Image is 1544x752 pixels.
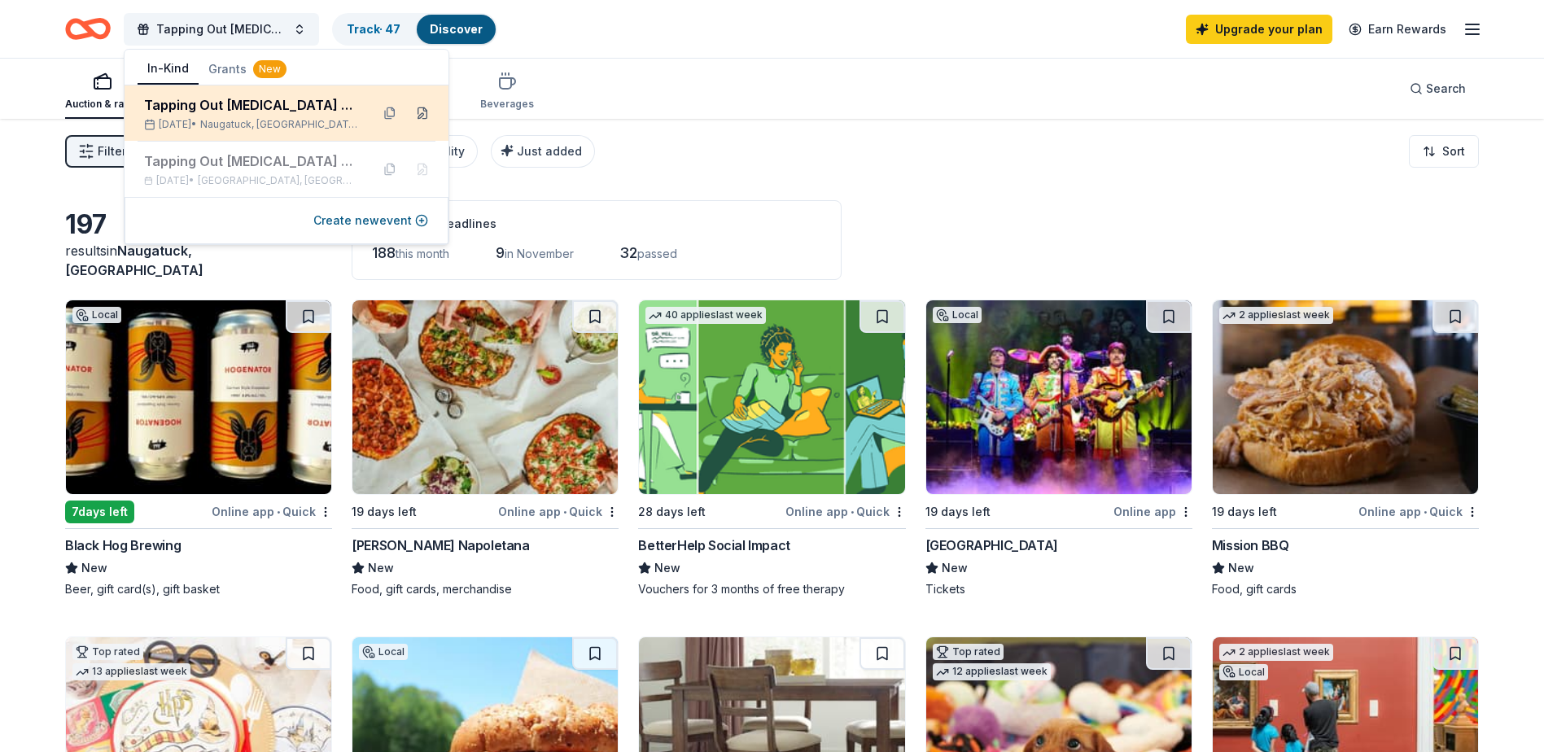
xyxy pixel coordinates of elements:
[1212,502,1277,522] div: 19 days left
[654,558,680,578] span: New
[496,244,505,261] span: 9
[517,144,582,158] span: Just added
[212,501,332,522] div: Online app Quick
[925,502,991,522] div: 19 days left
[1186,15,1332,44] a: Upgrade your plan
[144,95,357,115] div: Tapping Out [MEDICAL_DATA] Auction
[359,644,408,660] div: Local
[1212,536,1289,555] div: Mission BBQ
[65,536,181,555] div: Black Hog Brewing
[352,300,618,494] img: Image for Frank Pepe Pizzeria Napoletana
[1219,644,1333,661] div: 2 applies last week
[65,98,139,111] div: Auction & raffle
[1442,142,1465,161] span: Sort
[72,663,190,680] div: 13 applies last week
[352,299,619,597] a: Image for Frank Pepe Pizzeria Napoletana19 days leftOnline app•Quick[PERSON_NAME] NapoletanaNewFo...
[1219,307,1333,324] div: 2 applies last week
[198,174,357,187] span: [GEOGRAPHIC_DATA], [GEOGRAPHIC_DATA]
[368,558,394,578] span: New
[144,174,357,187] div: [DATE] •
[144,151,357,171] div: Tapping Out [MEDICAL_DATA] Golf Tournament
[138,54,199,85] button: In-Kind
[1358,501,1479,522] div: Online app Quick
[65,581,332,597] div: Beer, gift card(s), gift basket
[156,20,286,39] span: Tapping Out [MEDICAL_DATA] Auction
[144,118,357,131] div: [DATE] •
[352,502,417,522] div: 19 days left
[199,55,296,84] button: Grants
[277,505,280,518] span: •
[396,247,449,260] span: this month
[98,142,126,161] span: Filter
[347,22,400,36] a: Track· 47
[1426,79,1466,98] span: Search
[313,211,428,230] button: Create newevent
[72,307,121,323] div: Local
[638,581,905,597] div: Vouchers for 3 months of free therapy
[851,505,854,518] span: •
[785,501,906,522] div: Online app Quick
[645,307,766,324] div: 40 applies last week
[1339,15,1456,44] a: Earn Rewards
[65,241,332,280] div: results
[65,501,134,523] div: 7 days left
[933,307,982,323] div: Local
[637,247,677,260] span: passed
[1113,501,1192,522] div: Online app
[926,300,1192,494] img: Image for Palace Theater
[352,581,619,597] div: Food, gift cards, merchandise
[638,299,905,597] a: Image for BetterHelp Social Impact40 applieslast week28 days leftOnline app•QuickBetterHelp Socia...
[925,299,1192,597] a: Image for Palace TheaterLocal19 days leftOnline app[GEOGRAPHIC_DATA]NewTickets
[1219,664,1268,680] div: Local
[200,118,357,131] span: Naugatuck, [GEOGRAPHIC_DATA]
[639,300,904,494] img: Image for BetterHelp Social Impact
[81,558,107,578] span: New
[124,13,319,46] button: Tapping Out [MEDICAL_DATA] Auction
[1213,300,1478,494] img: Image for Mission BBQ
[253,60,286,78] div: New
[352,536,529,555] div: [PERSON_NAME] Napoletana
[925,581,1192,597] div: Tickets
[430,22,483,36] a: Discover
[1424,505,1427,518] span: •
[1397,72,1479,105] button: Search
[563,505,566,518] span: •
[933,663,1051,680] div: 12 applies last week
[1409,135,1479,168] button: Sort
[65,10,111,48] a: Home
[66,300,331,494] img: Image for Black Hog Brewing
[638,502,706,522] div: 28 days left
[65,65,139,119] button: Auction & raffle
[480,98,534,111] div: Beverages
[498,501,619,522] div: Online app Quick
[372,214,821,234] div: Application deadlines
[332,13,497,46] button: Track· 47Discover
[372,244,396,261] span: 188
[65,135,139,168] button: Filter2
[1212,581,1479,597] div: Food, gift cards
[491,135,595,168] button: Just added
[619,244,637,261] span: 32
[65,208,332,241] div: 197
[65,299,332,597] a: Image for Black Hog BrewingLocal7days leftOnline app•QuickBlack Hog BrewingNewBeer, gift card(s),...
[1228,558,1254,578] span: New
[480,65,534,119] button: Beverages
[72,644,143,660] div: Top rated
[933,644,1004,660] div: Top rated
[925,536,1058,555] div: [GEOGRAPHIC_DATA]
[638,536,789,555] div: BetterHelp Social Impact
[1212,299,1479,597] a: Image for Mission BBQ2 applieslast week19 days leftOnline app•QuickMission BBQNewFood, gift cards
[942,558,968,578] span: New
[505,247,574,260] span: in November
